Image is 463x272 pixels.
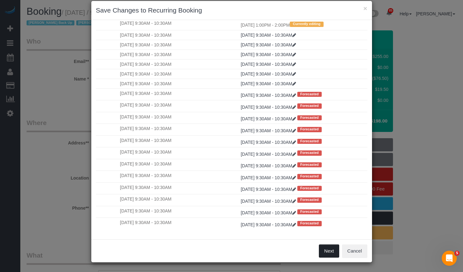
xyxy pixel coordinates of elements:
td: [DATE] 9:30AM - 10:30AM [118,69,239,79]
a: [DATE] 9:30AM - 10:30AM [241,128,297,133]
button: Next [319,244,339,258]
td: [DATE] 9:30AM - 10:30AM [118,88,239,100]
span: Forecasted [297,174,322,179]
span: Forecasted [297,92,322,97]
span: Forecasted [297,209,322,214]
a: [DATE] 9:30AM - 10:30AM [241,163,297,168]
a: [DATE] 9:30AM - 10:30AM [241,222,297,227]
a: [DATE] 9:30AM - 10:30AM [241,42,296,47]
a: [DATE] 9:30AM - 10:30AM [241,152,297,157]
span: Forecasted [297,115,322,120]
a: [DATE] 9:30AM - 10:30AM [241,105,297,110]
a: [DATE] 9:30AM - 10:30AM [241,140,297,145]
td: [DATE] 9:30AM - 10:30AM [118,100,239,112]
a: [DATE] 9:30AM - 10:30AM [241,93,297,98]
a: [DATE] 9:30AM - 10:30AM [241,116,297,121]
td: [DATE] 9:30AM - 10:30AM [118,59,239,69]
a: [DATE] 9:30AM - 10:30AM [241,81,296,86]
span: Currently editing [290,22,324,27]
td: [DATE] 9:30AM - 10:30AM [118,182,239,194]
span: 5 [455,251,460,256]
td: [DATE] 1:00PM - 2:00PM [239,18,367,30]
td: [DATE] 9:30AM - 10:30AM [118,124,239,135]
a: [DATE] 9:30AM - 10:30AM [241,210,297,215]
span: Forecasted [297,197,322,202]
a: [DATE] 9:30AM - 10:30AM [241,62,296,67]
td: [DATE] 9:30AM - 10:30AM [118,171,239,182]
span: Forecasted [297,127,322,132]
span: Forecasted [297,103,322,108]
span: Forecasted [297,150,322,155]
td: [DATE] 9:30AM - 10:30AM [118,206,239,217]
td: [DATE] 9:30AM - 10:30AM [118,159,239,170]
td: [DATE] 9:30AM - 10:30AM [118,30,239,40]
iframe: Intercom live chat [442,251,457,266]
td: [DATE] 9:30AM - 10:30AM [118,218,239,229]
button: Cancel [342,244,367,258]
a: [DATE] 9:30AM - 10:30AM [241,199,297,204]
a: [DATE] 9:30AM - 10:30AM [241,52,296,57]
button: × [363,5,367,12]
span: Forecasted [297,186,322,191]
span: Forecasted [297,162,322,167]
a: [DATE] 9:30AM - 10:30AM [241,71,296,76]
td: [DATE] 9:30AM - 10:30AM [118,50,239,59]
td: [DATE] 9:30AM - 10:30AM [118,40,239,50]
h3: Save Changes to Recurring Booking [96,6,367,15]
span: Forecasted [297,221,322,226]
a: [DATE] 9:30AM - 10:30AM [241,187,297,192]
td: [DATE] 9:30AM - 10:30AM [118,135,239,147]
td: [DATE] 9:30AM - 10:30AM [118,18,239,30]
td: [DATE] 9:30AM - 10:30AM [118,194,239,206]
a: [DATE] 9:30AM - 10:30AM [241,175,297,180]
td: [DATE] 9:30AM - 10:30AM [118,112,239,123]
a: [DATE] 9:30AM - 10:30AM [241,33,296,38]
td: [DATE] 9:30AM - 10:30AM [118,147,239,159]
span: Forecasted [297,139,322,144]
td: [DATE] 9:30AM - 10:30AM [118,79,239,88]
